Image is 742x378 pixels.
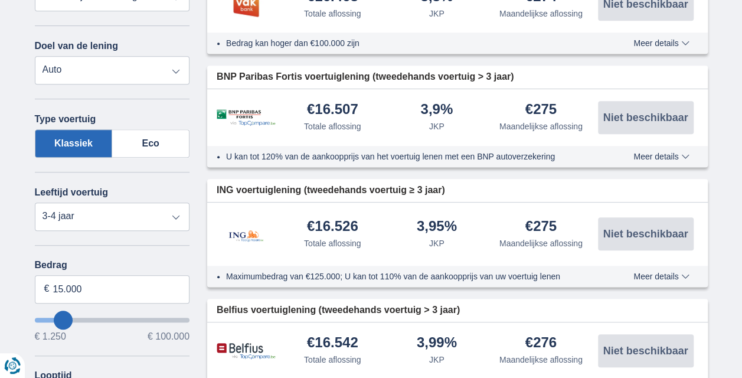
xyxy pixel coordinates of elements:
div: Totale aflossing [304,120,361,132]
span: € 100.000 [148,332,189,341]
label: Klassiek [35,129,113,158]
div: JKP [429,120,444,132]
li: U kan tot 120% van de aankoopprijs van het voertuig lenen met een BNP autoverzekering [226,151,590,162]
button: Meer details [625,152,698,161]
span: BNP Paribas Fortis voertuiglening (tweedehands voertuig > 3 jaar) [217,70,514,84]
div: JKP [429,354,444,366]
div: JKP [429,8,444,19]
label: Doel van de lening [35,41,118,51]
div: €16.507 [307,102,358,118]
div: Totale aflossing [304,237,361,249]
button: Niet beschikbaar [598,217,694,250]
span: Niet beschikbaar [603,346,688,356]
span: Meer details [633,152,689,161]
div: 3,95% [417,219,457,235]
img: product.pl.alt BNP Paribas Fortis [217,109,276,126]
span: Meer details [633,272,689,281]
div: €275 [525,102,557,118]
li: Maximumbedrag van €125.000; U kan tot 110% van de aankoopprijs van uw voertuig lenen [226,271,590,282]
img: product.pl.alt Belfius [217,343,276,360]
span: Niet beschikbaar [603,229,688,239]
div: Maandelijkse aflossing [499,120,583,132]
span: ING voertuiglening (tweedehands voertuig ≥ 3 jaar) [217,184,445,197]
li: Bedrag kan hoger dan €100.000 zijn [226,37,590,49]
span: € 1.250 [35,332,66,341]
span: € [44,282,50,296]
div: 3,99% [417,335,457,351]
div: €16.542 [307,335,358,351]
input: wantToBorrow [35,318,190,322]
button: Meer details [625,38,698,48]
span: Belfius voertuiglening (tweedehands voertuig > 3 jaar) [217,304,460,317]
span: Meer details [633,39,689,47]
button: Niet beschikbaar [598,101,694,134]
label: Leeftijd voertuig [35,187,108,198]
div: €16.526 [307,219,358,235]
label: Eco [112,129,189,158]
div: 3,9% [420,102,453,118]
div: Maandelijkse aflossing [499,8,583,19]
div: €276 [525,335,557,351]
div: Totale aflossing [304,8,361,19]
button: Niet beschikbaar [598,334,694,367]
div: €275 [525,219,557,235]
label: Bedrag [35,260,190,271]
div: Maandelijkse aflossing [499,354,583,366]
div: JKP [429,237,444,249]
img: product.pl.alt ING [217,214,276,254]
div: Maandelijkse aflossing [499,237,583,249]
span: Niet beschikbaar [603,112,688,123]
div: Totale aflossing [304,354,361,366]
label: Type voertuig [35,114,96,125]
button: Meer details [625,272,698,281]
